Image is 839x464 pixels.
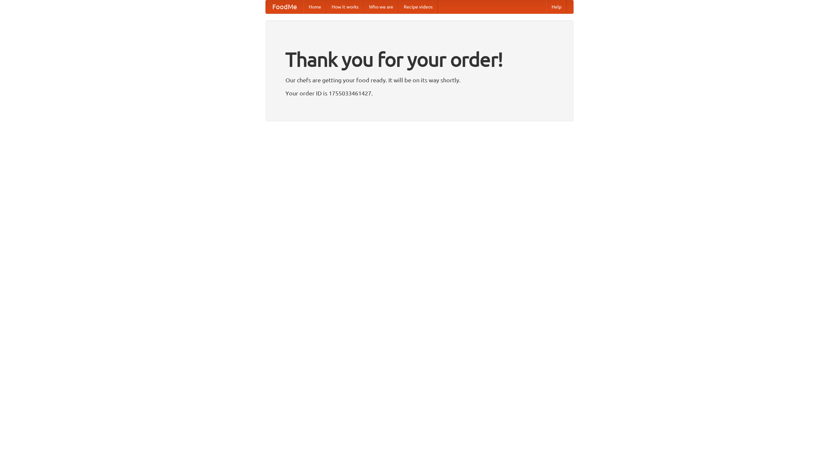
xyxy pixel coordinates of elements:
h1: Thank you for your order! [285,44,554,75]
a: How it works [326,0,364,13]
a: Recipe videos [399,0,438,13]
a: Help [546,0,567,13]
p: Your order ID is 1755033461427. [285,88,554,98]
a: Home [303,0,326,13]
a: Who we are [364,0,399,13]
a: FoodMe [266,0,303,13]
p: Our chefs are getting your food ready. It will be on its way shortly. [285,75,554,85]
